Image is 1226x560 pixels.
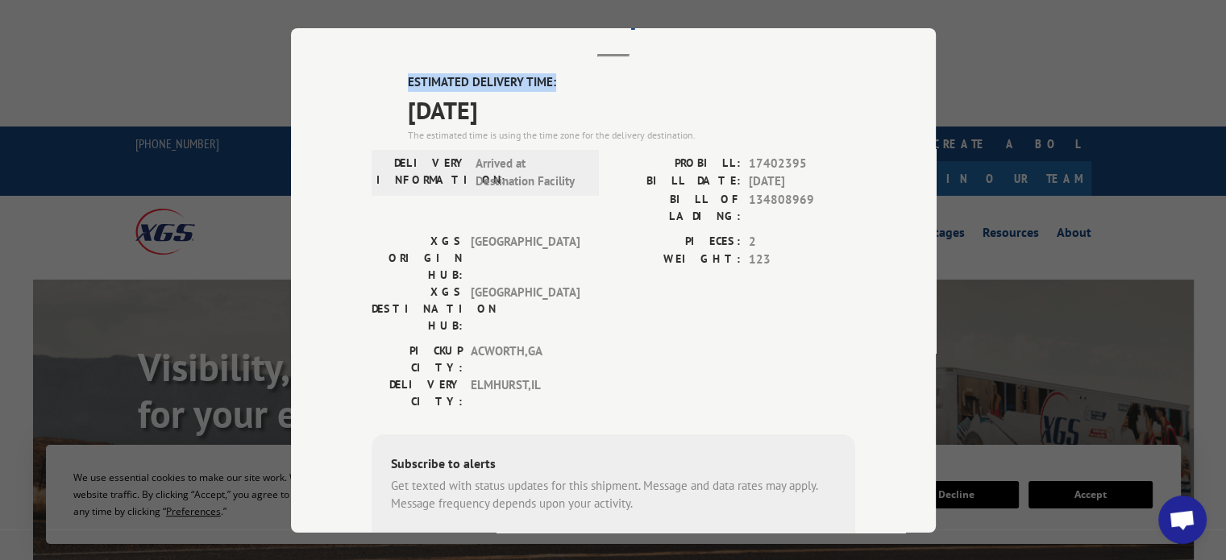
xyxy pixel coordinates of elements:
[372,283,463,334] label: XGS DESTINATION HUB:
[408,73,855,92] label: ESTIMATED DELIVERY TIME:
[372,2,855,33] h2: Track Shipment
[613,251,741,269] label: WEIGHT:
[1158,496,1207,544] div: Open chat
[471,375,580,409] span: ELMHURST , IL
[408,127,855,142] div: The estimated time is using the time zone for the delivery destination.
[471,342,580,375] span: ACWORTH , GA
[372,342,463,375] label: PICKUP CITY:
[749,232,855,251] span: 2
[372,375,463,409] label: DELIVERY CITY:
[391,453,836,476] div: Subscribe to alerts
[376,154,468,190] label: DELIVERY INFORMATION:
[391,476,836,512] div: Get texted with status updates for this shipment. Message and data rates may apply. Message frequ...
[613,190,741,224] label: BILL OF LADING:
[749,172,855,191] span: [DATE]
[408,91,855,127] span: [DATE]
[613,172,741,191] label: BILL DATE:
[613,232,741,251] label: PIECES:
[749,190,855,224] span: 134808969
[471,232,580,283] span: [GEOGRAPHIC_DATA]
[613,154,741,172] label: PROBILL:
[476,154,584,190] span: Arrived at Destination Facility
[749,251,855,269] span: 123
[372,232,463,283] label: XGS ORIGIN HUB:
[471,283,580,334] span: [GEOGRAPHIC_DATA]
[749,154,855,172] span: 17402395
